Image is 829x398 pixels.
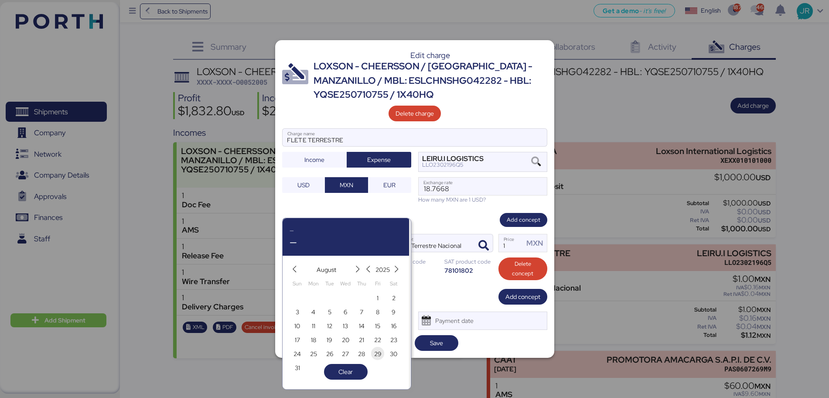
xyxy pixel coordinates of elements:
[328,307,331,317] span: 5
[307,305,320,318] button: 4
[323,277,336,290] div: Tue
[507,215,540,225] span: Add concept
[359,321,365,331] span: 14
[368,177,411,193] button: EUR
[498,289,547,305] button: Add concept
[375,321,380,331] span: 15
[317,264,336,275] span: August
[344,307,347,317] span: 6
[355,347,368,360] button: 28
[505,292,540,302] span: Add concept
[282,152,347,168] button: Income
[283,129,547,146] input: Charge name
[312,321,315,331] span: 11
[374,263,392,277] button: 2025
[371,305,384,318] button: 8
[314,51,547,59] div: Edit charge
[355,305,368,318] button: 7
[340,180,353,190] span: MXN
[367,154,391,165] span: Expense
[505,259,540,278] span: Delete concept
[297,180,310,190] span: USD
[307,277,320,290] div: Mon
[389,106,441,121] button: Delete charge
[290,225,402,236] div: —
[304,154,324,165] span: Income
[499,234,524,252] input: Price
[391,234,472,252] input: Concept
[315,263,338,277] button: August
[338,367,353,377] span: Clear
[339,277,352,290] div: Wed
[371,291,384,304] button: 1
[295,335,300,345] span: 17
[291,305,304,318] button: 3
[422,156,484,162] div: LEIRU.I LOGISTICS
[339,319,352,332] button: 13
[387,319,400,332] button: 16
[391,321,396,331] span: 16
[376,307,379,317] span: 8
[323,319,336,332] button: 12
[291,361,304,374] button: 31
[327,335,332,345] span: 19
[347,152,411,168] button: Expense
[342,349,349,359] span: 27
[371,333,384,346] button: 22
[291,319,304,332] button: 10
[390,335,397,345] span: 23
[327,321,332,331] span: 12
[339,347,352,360] button: 27
[392,293,396,303] span: 2
[307,319,320,332] button: 11
[500,213,547,227] button: Add concept
[282,177,325,193] button: USD
[314,59,547,102] div: LOXSON - CHEERSSON / [GEOGRAPHIC_DATA] - MANZANILLO / MBL: ESLCHNSHG042282 - HBL: YQSE250710755 /...
[415,335,458,351] button: Save
[339,333,352,346] button: 20
[307,333,320,346] button: 18
[422,162,484,168] div: LLO2302196Q5
[444,257,493,266] div: SAT product code
[374,335,381,345] span: 22
[342,335,349,345] span: 20
[526,238,546,249] div: MXN
[355,319,368,332] button: 14
[291,277,304,290] div: Sun
[295,363,300,373] span: 31
[339,305,352,318] button: 6
[474,237,493,255] button: ConceptConcept
[374,349,382,359] span: 29
[418,196,547,204] div: How many MXN are 1 USD?
[371,347,384,360] button: 29
[430,338,443,348] span: Save
[371,319,384,332] button: 15
[323,305,336,318] button: 5
[498,257,547,280] button: Delete concept
[355,333,368,346] button: 21
[387,347,400,360] button: 30
[324,364,368,380] button: Clear
[323,347,336,360] button: 26
[294,321,300,331] span: 10
[383,180,396,190] span: EUR
[377,293,379,303] span: 1
[387,305,400,318] button: 9
[296,307,299,317] span: 3
[326,349,333,359] span: 26
[311,307,315,317] span: 4
[311,335,316,345] span: 18
[371,277,384,290] div: Fri
[387,333,400,346] button: 23
[307,347,320,360] button: 25
[360,307,363,317] span: 7
[444,266,493,274] div: 78101802
[392,307,396,317] span: 9
[343,321,348,331] span: 13
[390,257,439,266] div: SAT unit code
[310,349,317,359] span: 25
[390,349,397,359] span: 30
[355,277,368,290] div: Thu
[375,264,390,275] span: 2025
[390,266,439,274] div: E48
